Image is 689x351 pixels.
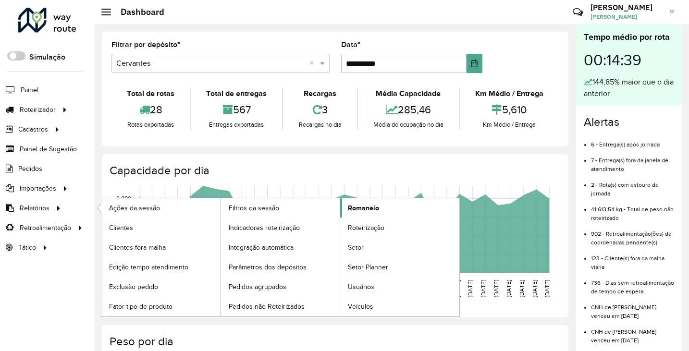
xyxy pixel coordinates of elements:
div: Km Médio / Entrega [462,88,556,99]
div: Recargas [285,88,354,99]
text: [DATE] [505,280,512,297]
text: [DATE] [467,280,473,297]
span: Edição tempo atendimento [109,262,188,272]
div: 28 [114,99,187,120]
a: Integração automática [221,238,340,257]
span: Pedidos agrupados [229,282,286,292]
li: 902 - Retroalimentação(ões) de coordenadas pendente(s) [591,222,674,247]
div: Tempo médio por rota [584,31,674,44]
span: Roteirização [348,223,384,233]
div: 144,85% maior que o dia anterior [584,76,674,99]
span: Clientes [109,223,133,233]
li: CNH de [PERSON_NAME] venceu em [DATE] [591,296,674,320]
span: Romaneio [348,203,379,213]
span: Relatórios [20,203,49,213]
a: Clientes fora malha [101,238,221,257]
span: Integração automática [229,242,294,253]
a: Clientes [101,218,221,237]
span: Usuários [348,282,374,292]
h4: Capacidade por dia [110,164,559,178]
a: Parâmetros dos depósitos [221,257,340,277]
label: Filtrar por depósito [111,39,180,50]
li: 2 - Rota(s) com estouro de jornada [591,173,674,198]
li: 123 - Cliente(s) fora da malha viária [591,247,674,271]
div: 285,46 [360,99,456,120]
button: Choose Date [467,54,482,73]
span: Parâmetros dos depósitos [229,262,307,272]
a: Pedidos agrupados [221,277,340,296]
li: 6 - Entrega(s) após jornada [591,133,674,149]
div: Média de ocupação no dia [360,120,456,130]
span: Filtros da sessão [229,203,279,213]
h3: [PERSON_NAME] [591,3,663,12]
div: 00:14:39 [584,44,674,76]
div: Recargas no dia [285,120,354,130]
a: Veículos [340,297,459,316]
span: Fator tipo de produto [109,302,172,312]
div: 3 [285,99,354,120]
a: Romaneio [340,198,459,218]
span: Importações [20,183,56,194]
div: Entregas exportadas [193,120,280,130]
span: Setor Planner [348,262,388,272]
span: Ações da sessão [109,203,160,213]
div: Total de entregas [193,88,280,99]
div: 567 [193,99,280,120]
span: Clientes fora malha [109,242,166,253]
a: Exclusão pedido [101,277,221,296]
a: Contato Rápido [567,2,588,23]
span: Veículos [348,302,373,312]
a: Ações da sessão [101,198,221,218]
a: Edição tempo atendimento [101,257,221,277]
span: Setor [348,242,364,253]
span: Painel de Sugestão [20,144,77,154]
h4: Peso por dia [110,335,559,349]
a: Pedidos não Roteirizados [221,297,340,316]
div: Média Capacidade [360,88,456,99]
span: Indicadores roteirização [229,223,300,233]
li: CNH de [PERSON_NAME] venceu em [DATE] [591,320,674,345]
a: Setor [340,238,459,257]
a: Setor Planner [340,257,459,277]
li: 41.613,54 kg - Total de peso não roteirizado [591,198,674,222]
span: Tático [18,242,36,253]
li: 736 - Dias sem retroalimentação de tempo de espera [591,271,674,296]
a: Filtros da sessão [221,198,340,218]
div: 5,610 [462,99,556,120]
span: Pedidos [18,164,42,174]
div: Rotas exportadas [114,120,187,130]
text: [DATE] [518,280,525,297]
span: Roteirizador [20,105,56,115]
text: [DATE] [531,280,538,297]
span: Cadastros [18,124,48,134]
text: 8,000 [116,195,131,202]
text: [DATE] [480,280,486,297]
div: Total de rotas [114,88,187,99]
li: 7 - Entrega(s) fora da janela de atendimento [591,149,674,173]
label: Simulação [29,51,65,63]
a: Roteirização [340,218,459,237]
span: Exclusão pedido [109,282,158,292]
a: Indicadores roteirização [221,218,340,237]
text: [DATE] [544,280,550,297]
span: Clear all [309,58,318,69]
span: Retroalimentação [20,223,71,233]
div: Km Médio / Entrega [462,120,556,130]
h4: Alertas [584,115,674,129]
text: [DATE] [493,280,499,297]
span: Painel [21,85,38,95]
span: [PERSON_NAME] [591,12,663,21]
label: Data [341,39,360,50]
span: Pedidos não Roteirizados [229,302,305,312]
a: Usuários [340,277,459,296]
a: Fator tipo de produto [101,297,221,316]
h2: Dashboard [111,7,164,17]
